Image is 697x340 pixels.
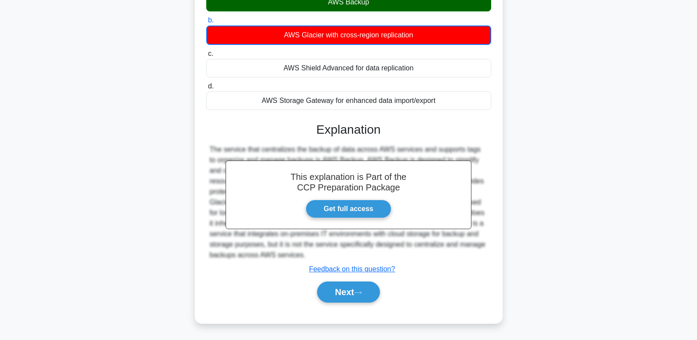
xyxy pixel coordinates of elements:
[208,50,213,57] span: c.
[206,59,491,77] div: AWS Shield Advanced for data replication
[208,16,214,24] span: b.
[317,282,380,303] button: Next
[206,91,491,110] div: AWS Storage Gateway for enhanced data import/export
[309,265,395,273] a: Feedback on this question?
[208,82,214,90] span: d.
[206,26,491,45] div: AWS Glacier with cross-region replication
[212,122,486,137] h3: Explanation
[210,144,488,260] div: The service that centralizes the backup of data across AWS services and supports tags to organize...
[306,200,391,218] a: Get full access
